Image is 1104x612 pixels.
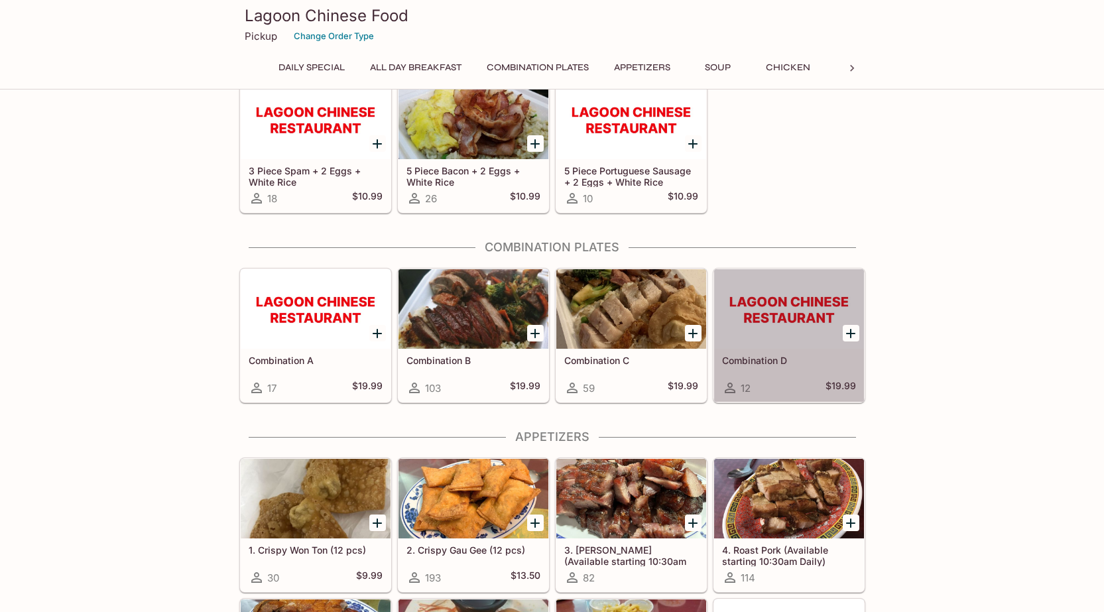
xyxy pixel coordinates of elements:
button: Add Combination C [685,325,702,341]
h5: $19.99 [510,380,540,396]
h5: 4. Roast Pork (Available starting 10:30am Daily) [722,544,856,566]
button: Soup [688,58,748,77]
a: 4. Roast Pork (Available starting 10:30am Daily)114 [713,458,865,592]
h5: 2. Crispy Gau Gee (12 pcs) [406,544,540,556]
h5: $13.50 [511,570,540,585]
button: Add 4. Roast Pork (Available starting 10:30am Daily) [843,515,859,531]
h5: Combination D [722,355,856,366]
h5: $19.99 [826,380,856,396]
span: 12 [741,382,751,395]
span: 193 [425,572,441,584]
a: 5 Piece Bacon + 2 Eggs + White Rice26$10.99 [398,79,549,213]
div: Combination B [399,269,548,349]
span: 18 [267,192,277,205]
p: Pickup [245,30,277,42]
button: Combination Plates [479,58,596,77]
button: Add 3 Piece Spam + 2 Eggs + White Rice [369,135,386,152]
h5: $9.99 [356,570,383,585]
span: 103 [425,382,441,395]
button: Add 1. Crispy Won Ton (12 pcs) [369,515,386,531]
span: 17 [267,382,276,395]
button: Add 5 Piece Bacon + 2 Eggs + White Rice [527,135,544,152]
h5: 1. Crispy Won Ton (12 pcs) [249,544,383,556]
a: Combination A17$19.99 [240,269,391,402]
div: 2. Crispy Gau Gee (12 pcs) [399,459,548,538]
button: Daily Special [271,58,352,77]
span: 30 [267,572,279,584]
button: Add Combination A [369,325,386,341]
div: 5 Piece Bacon + 2 Eggs + White Rice [399,80,548,159]
h5: $19.99 [668,380,698,396]
a: 5 Piece Portuguese Sausage + 2 Eggs + White Rice10$10.99 [556,79,707,213]
h5: 5 Piece Bacon + 2 Eggs + White Rice [406,165,540,187]
h5: $10.99 [352,190,383,206]
div: 5 Piece Portuguese Sausage + 2 Eggs + White Rice [556,80,706,159]
h4: Appetizers [239,430,865,444]
div: 4. Roast Pork (Available starting 10:30am Daily) [714,459,864,538]
h5: $10.99 [668,190,698,206]
button: Change Order Type [288,26,380,46]
span: 26 [425,192,437,205]
button: Beef [829,58,889,77]
a: 2. Crispy Gau Gee (12 pcs)193$13.50 [398,458,549,592]
button: Add Combination D [843,325,859,341]
a: Combination D12$19.99 [713,269,865,402]
a: Combination B103$19.99 [398,269,549,402]
h5: 3. [PERSON_NAME] (Available starting 10:30am Daily) [564,544,698,566]
span: 59 [583,382,595,395]
span: 114 [741,572,755,584]
div: 3 Piece Spam + 2 Eggs + White Rice [241,80,391,159]
button: Add Combination B [527,325,544,341]
h5: Combination B [406,355,540,366]
a: 1. Crispy Won Ton (12 pcs)30$9.99 [240,458,391,592]
h5: Combination A [249,355,383,366]
a: 3 Piece Spam + 2 Eggs + White Rice18$10.99 [240,79,391,213]
button: Add 3. Char Siu (Available starting 10:30am Daily) [685,515,702,531]
button: Chicken [759,58,818,77]
button: Appetizers [607,58,678,77]
h5: $10.99 [510,190,540,206]
a: 3. [PERSON_NAME] (Available starting 10:30am Daily)82 [556,458,707,592]
button: All Day Breakfast [363,58,469,77]
h4: Combination Plates [239,240,865,255]
h5: 3 Piece Spam + 2 Eggs + White Rice [249,165,383,187]
div: 1. Crispy Won Ton (12 pcs) [241,459,391,538]
div: Combination C [556,269,706,349]
div: Combination D [714,269,864,349]
h5: 5 Piece Portuguese Sausage + 2 Eggs + White Rice [564,165,698,187]
div: 3. Char Siu (Available starting 10:30am Daily) [556,459,706,538]
a: Combination C59$19.99 [556,269,707,402]
span: 82 [583,572,595,584]
button: Add 2. Crispy Gau Gee (12 pcs) [527,515,544,531]
h3: Lagoon Chinese Food [245,5,860,26]
span: 10 [583,192,593,205]
button: Add 5 Piece Portuguese Sausage + 2 Eggs + White Rice [685,135,702,152]
div: Combination A [241,269,391,349]
h5: $19.99 [352,380,383,396]
h5: Combination C [564,355,698,366]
